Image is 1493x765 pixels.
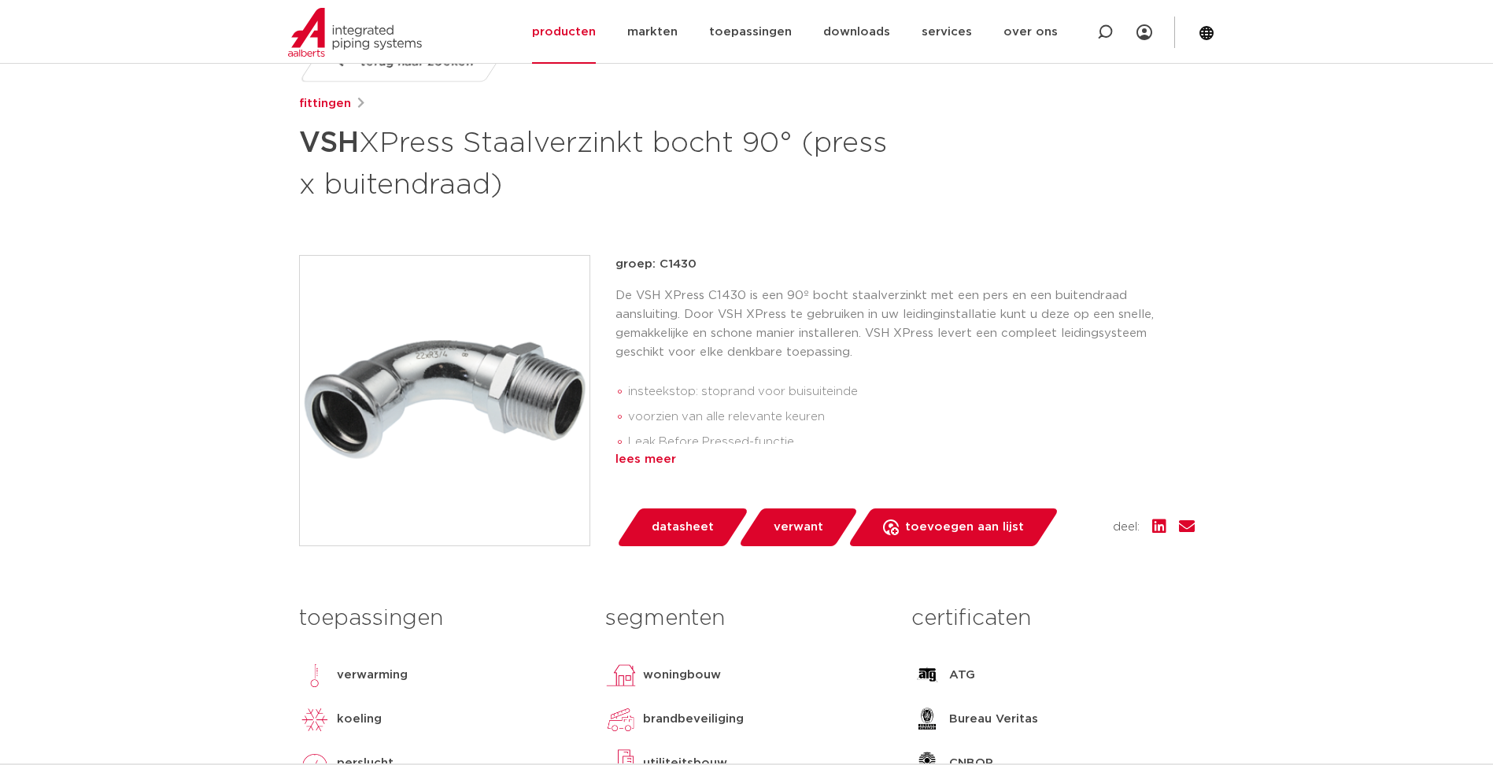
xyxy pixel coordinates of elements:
strong: VSH [299,129,359,157]
a: verwant [737,508,859,546]
p: ATG [949,666,975,685]
p: brandbeveiliging [643,710,744,729]
img: koeling [299,704,331,735]
h3: segmenten [605,603,888,634]
p: koeling [337,710,382,729]
img: Bureau Veritas [911,704,943,735]
img: woningbouw [605,660,637,691]
img: brandbeveiliging [605,704,637,735]
p: verwarming [337,666,408,685]
img: ATG [911,660,943,691]
li: Leak Before Pressed-functie [628,430,1195,455]
span: datasheet [652,515,714,540]
p: De VSH XPress C1430 is een 90º bocht staalverzinkt met een pers en een buitendraad aansluiting. D... [615,286,1195,362]
p: groep: C1430 [615,255,1195,274]
span: deel: [1113,518,1140,537]
a: fittingen [299,94,351,113]
a: datasheet [615,508,749,546]
p: woningbouw [643,666,721,685]
h1: XPress Staalverzinkt bocht 90° (press x buitendraad) [299,120,890,205]
h3: toepassingen [299,603,582,634]
span: verwant [774,515,823,540]
img: verwarming [299,660,331,691]
li: insteekstop: stoprand voor buisuiteinde [628,379,1195,405]
h3: certificaten [911,603,1194,634]
p: Bureau Veritas [949,710,1038,729]
span: toevoegen aan lijst [905,515,1024,540]
img: Product Image for VSH XPress Staalverzinkt bocht 90° (press x buitendraad) [300,256,589,545]
li: voorzien van alle relevante keuren [628,405,1195,430]
div: lees meer [615,450,1195,469]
